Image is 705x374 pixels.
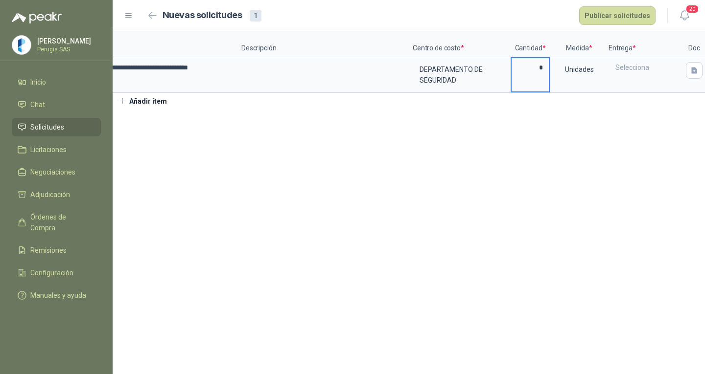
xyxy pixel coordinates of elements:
p: Medida [550,31,609,57]
a: Órdenes de Compra [12,208,101,237]
p: [PERSON_NAME] [37,38,98,44]
img: Logo peakr [12,12,62,23]
a: Solicitudes [12,118,101,136]
a: Inicio [12,73,101,91]
span: Chat [30,99,45,110]
span: Negociaciones [30,167,75,177]
p: Centro de costo [413,31,511,57]
div: 1 [250,10,261,22]
span: Remisiones [30,245,67,256]
p: Perugia SAS [37,46,98,52]
span: Inicio [30,77,46,88]
img: Company Logo [12,36,31,54]
button: Publicar solicitudes [579,6,656,25]
span: Manuales y ayuda [30,290,86,301]
a: Chat [12,95,101,114]
a: Configuración [12,264,101,282]
span: Configuración [30,267,73,278]
span: Solicitudes [30,122,64,132]
h2: Nuevas solicitudes [163,8,242,22]
div: DEPARTAMENTO DE SEGURIDAD [414,58,510,91]
a: Remisiones [12,241,101,260]
button: 20 [676,7,693,24]
button: Añadir ítem [113,93,173,110]
span: Licitaciones [30,144,67,155]
a: Manuales y ayuda [12,286,101,305]
div: Selecciona [610,58,681,77]
span: 20 [685,4,699,14]
a: Licitaciones [12,140,101,159]
p: Entrega [609,31,682,57]
a: Adjudicación [12,185,101,204]
a: Negociaciones [12,163,101,181]
span: Órdenes de Compra [30,212,92,233]
span: Adjudicación [30,189,70,200]
p: Cantidad [511,31,550,57]
div: Unidades [551,58,608,81]
p: Descripción [241,31,413,57]
p: Producto [70,31,241,57]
